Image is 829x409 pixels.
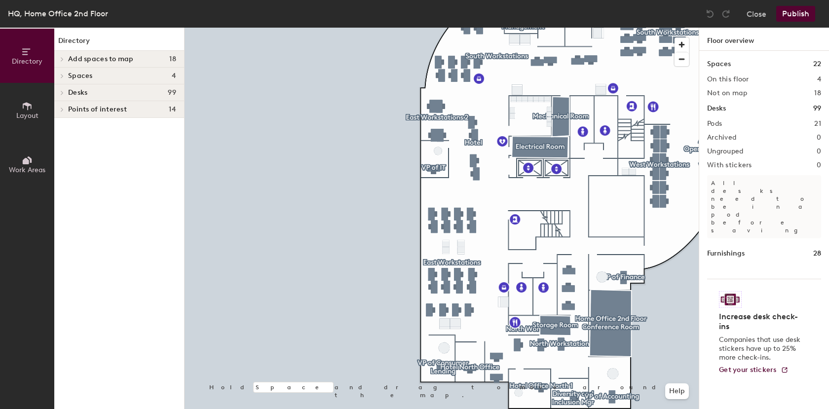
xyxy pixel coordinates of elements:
[707,134,736,142] h2: Archived
[719,366,777,374] span: Get your stickers
[776,6,815,22] button: Publish
[814,89,821,97] h2: 18
[169,55,176,63] span: 18
[68,89,87,97] span: Desks
[707,161,752,169] h2: With stickers
[172,72,176,80] span: 4
[707,75,749,83] h2: On this floor
[813,248,821,259] h1: 28
[12,57,42,66] span: Directory
[9,166,45,174] span: Work Areas
[68,72,93,80] span: Spaces
[747,6,766,22] button: Close
[719,366,789,374] a: Get your stickers
[813,103,821,114] h1: 99
[699,28,829,51] h1: Floor overview
[721,9,731,19] img: Redo
[16,112,38,120] span: Layout
[705,9,715,19] img: Undo
[707,89,747,97] h2: Not on map
[817,134,821,142] h2: 0
[707,248,745,259] h1: Furnishings
[719,291,742,308] img: Sticker logo
[68,55,134,63] span: Add spaces to map
[707,120,722,128] h2: Pods
[707,103,726,114] h1: Desks
[169,106,176,113] span: 14
[54,36,184,51] h1: Directory
[8,7,108,20] div: HQ, Home Office 2nd Floor
[168,89,176,97] span: 99
[719,335,803,362] p: Companies that use desk stickers have up to 25% more check-ins.
[813,59,821,70] h1: 22
[707,175,821,238] p: All desks need to be in a pod before saving
[68,106,127,113] span: Points of interest
[719,312,803,332] h4: Increase desk check-ins
[817,75,821,83] h2: 4
[817,161,821,169] h2: 0
[814,120,821,128] h2: 21
[665,383,689,399] button: Help
[707,148,744,155] h2: Ungrouped
[817,148,821,155] h2: 0
[707,59,731,70] h1: Spaces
